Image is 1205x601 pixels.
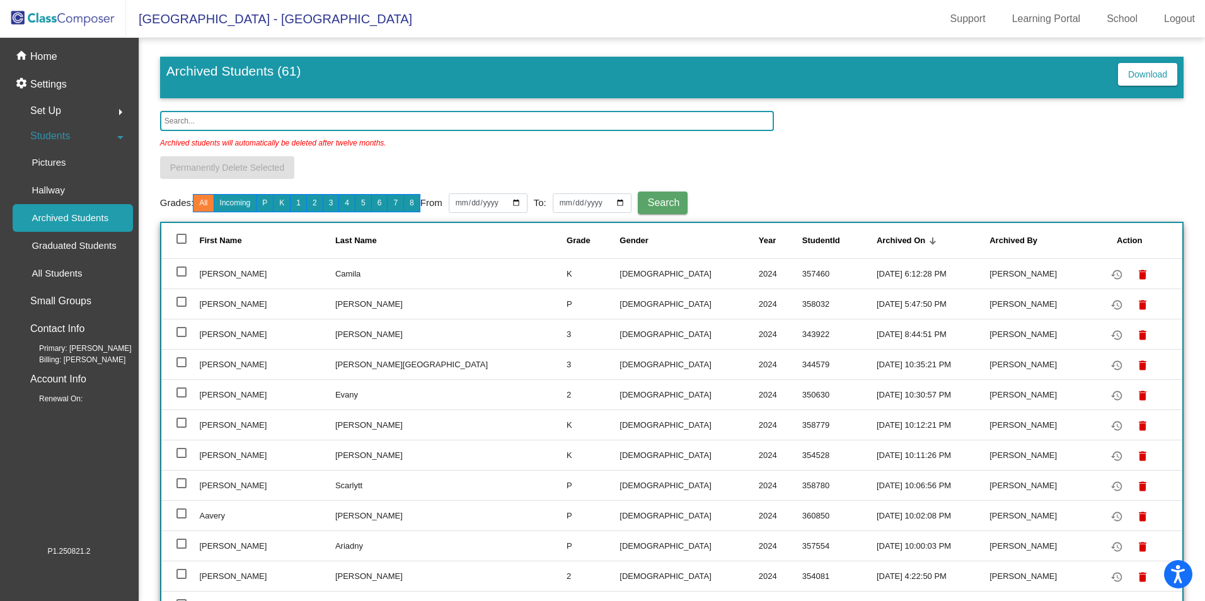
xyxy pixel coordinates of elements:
td: [PERSON_NAME] [335,561,567,591]
button: 6 [371,194,388,212]
div: Year [759,234,802,247]
button: Search [638,192,688,214]
td: [PERSON_NAME] [989,470,1092,500]
td: [DEMOGRAPHIC_DATA] [620,409,758,440]
p: All Students [32,266,82,281]
a: Grades: [160,196,193,210]
td: [DATE] 10:06:56 PM [877,470,989,500]
button: 7 [387,194,404,212]
button: Incoming [214,194,257,212]
mat-icon: restore [1109,479,1124,494]
a: To: [534,196,546,210]
mat-icon: restore [1109,539,1124,554]
div: First Name [199,234,241,247]
td: Ariadny [335,530,567,561]
td: 2 [567,561,620,591]
button: 8 [403,194,420,212]
td: [DEMOGRAPHIC_DATA] [620,319,758,349]
td: [PERSON_NAME] [989,349,1092,379]
td: [PERSON_NAME][GEOGRAPHIC_DATA] [335,349,567,379]
mat-icon: delete [1135,388,1150,403]
td: [DATE] 4:22:50 PM [877,561,989,591]
td: [PERSON_NAME] [335,319,567,349]
td: 2024 [759,470,802,500]
td: 357554 [802,530,877,561]
td: P [567,500,620,530]
td: 343922 [802,319,877,349]
td: [PERSON_NAME] [199,470,335,500]
td: 2024 [759,379,802,409]
span: Set Up [30,102,61,120]
a: School [1097,9,1148,29]
th: Action [1092,223,1182,258]
button: 2 [306,194,323,212]
div: Last Name [335,234,567,247]
span: Permanently Delete Selected [170,163,284,173]
td: [PERSON_NAME] [335,440,567,470]
td: 354081 [802,561,877,591]
p: Contact Info [30,320,84,338]
button: 5 [355,194,372,212]
td: [PERSON_NAME] [199,530,335,561]
mat-icon: restore [1109,570,1124,585]
td: [PERSON_NAME] [199,409,335,440]
div: Gender [620,234,758,247]
mat-icon: delete [1135,267,1150,282]
td: [DATE] 10:02:08 PM [877,500,989,530]
td: K [567,258,620,289]
td: Aavery [199,500,335,530]
td: [PERSON_NAME] [199,379,335,409]
td: 2 [567,379,620,409]
td: 2024 [759,500,802,530]
mat-icon: delete [1135,479,1150,494]
td: 350630 [802,379,877,409]
p: Hallway [32,183,65,198]
td: [DEMOGRAPHIC_DATA] [620,379,758,409]
td: 2024 [759,289,802,319]
span: Download [1128,69,1167,79]
h3: Archived Students (61) [166,63,301,88]
mat-icon: delete [1135,328,1150,343]
div: Archived By [989,234,1092,247]
td: P [567,530,620,561]
a: From [420,196,442,210]
mat-icon: delete [1135,509,1150,524]
button: 3 [323,194,340,212]
p: Archived Students [32,210,108,226]
mat-icon: settings [15,77,30,92]
td: [DEMOGRAPHIC_DATA] [620,440,758,470]
td: 344579 [802,349,877,379]
mat-icon: arrow_right [113,105,128,120]
mat-icon: delete [1135,297,1150,312]
td: [PERSON_NAME] [199,289,335,319]
mat-icon: restore [1109,509,1124,524]
td: 357460 [802,258,877,289]
td: [PERSON_NAME] [335,500,567,530]
button: All [193,194,214,212]
td: [PERSON_NAME] [335,289,567,319]
p: Home [30,49,57,64]
td: Camila [335,258,567,289]
span: [GEOGRAPHIC_DATA] - [GEOGRAPHIC_DATA] [126,9,412,29]
td: [DEMOGRAPHIC_DATA] [620,500,758,530]
td: [DATE] 5:47:50 PM [877,289,989,319]
mat-icon: delete [1135,449,1150,464]
td: [DEMOGRAPHIC_DATA] [620,561,758,591]
td: [PERSON_NAME] [199,561,335,591]
div: Year [759,234,776,247]
td: Scarlytt [335,470,567,500]
td: [PERSON_NAME] [989,440,1092,470]
div: Grade [567,234,620,247]
td: 354528 [802,440,877,470]
td: P [567,289,620,319]
p: Account Info [30,370,86,388]
td: 2024 [759,349,802,379]
mat-icon: restore [1109,328,1124,343]
td: 2024 [759,440,802,470]
input: Search... [160,111,775,131]
td: [DATE] 10:11:26 PM [877,440,989,470]
div: Archived On [877,234,925,247]
td: [PERSON_NAME] [199,319,335,349]
td: [DATE] 8:44:51 PM [877,319,989,349]
p: Small Groups [30,292,91,310]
